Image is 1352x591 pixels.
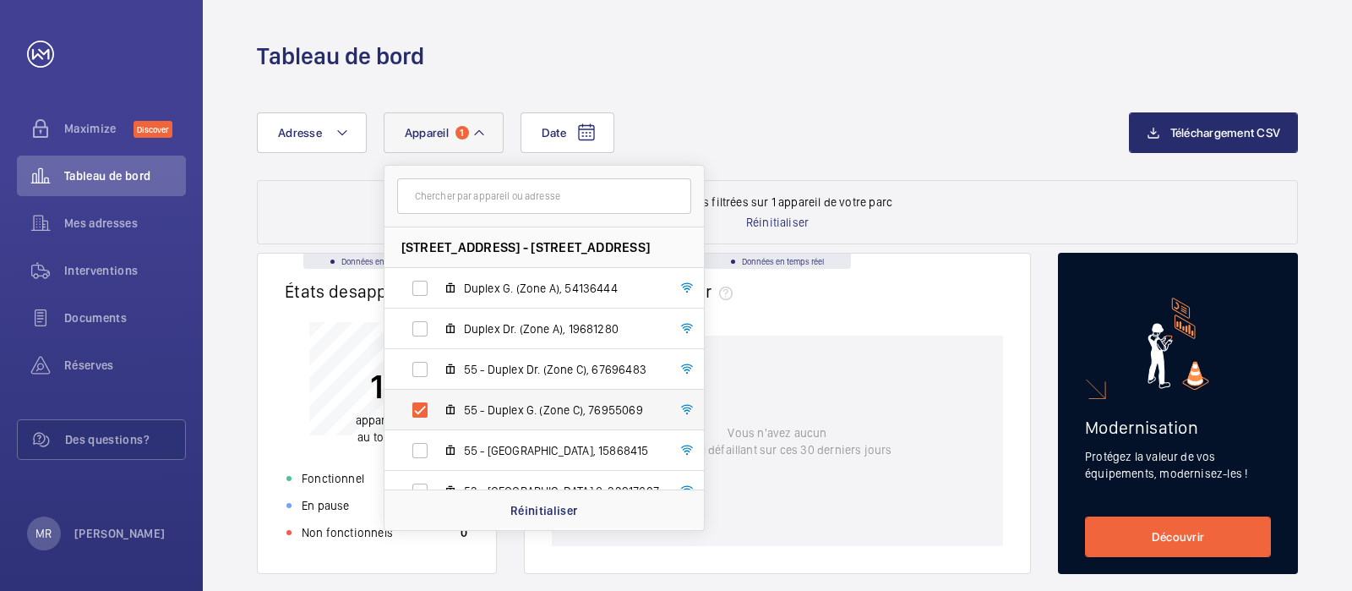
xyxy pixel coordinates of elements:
[662,194,892,211] p: Données filtrées sur 1 appareil de votre parc
[1085,448,1271,482] p: Protégez la valeur de vos équipements, modernisez-les !
[1129,112,1299,153] button: Téléchargement CSV
[464,483,660,500] span: 53 - [GEOGRAPHIC_DATA] 8, 32917607
[285,281,458,302] h2: États des
[1170,126,1281,140] span: Téléchargement CSV
[64,357,186,374] span: Réserves
[257,112,367,153] button: Adresse
[64,215,186,232] span: Mes adresses
[1085,517,1271,557] a: Découvrir
[542,126,566,140] span: Date
[397,178,691,214] input: Chercher par appareil ou adresse
[662,424,891,458] p: Vous n'avez aucun appareil défaillant sur ces 30 derniers jours
[64,120,134,137] span: Maximize
[64,309,186,326] span: Documents
[521,112,614,153] button: Date
[464,402,660,419] span: 55 - Duplex G. (Zone C), 76955069
[302,470,364,487] p: Fonctionnel
[278,126,322,140] span: Adresse
[455,126,469,140] span: 1
[302,497,349,514] p: En pause
[257,41,424,72] h1: Tableau de bord
[1085,417,1271,438] h2: Modernisation
[302,524,393,541] p: Non fonctionnels
[74,525,166,542] p: [PERSON_NAME]
[1148,298,1209,390] img: marketing-card.svg
[356,412,398,446] p: au total
[704,254,851,269] div: Données en temps réel
[65,431,185,448] span: Des questions?
[356,365,398,408] p: 1
[461,524,467,541] p: 0
[401,238,650,256] span: [STREET_ADDRESS] - [STREET_ADDRESS]
[746,214,809,231] p: Réinitialiser
[464,280,660,297] span: Duplex G. (Zone A), 54136444
[464,320,660,337] span: Duplex Dr. (Zone A), 19681280
[510,502,578,519] p: Réinitialiser
[357,281,458,302] span: appareils
[384,112,504,153] button: Appareil1
[64,167,186,184] span: Tableau de bord
[405,126,449,140] span: Appareil
[303,254,450,269] div: Données en temps réel
[35,525,52,542] p: MR
[134,121,172,138] span: Discover
[64,262,186,279] span: Interventions
[356,413,398,427] span: appareil
[464,361,660,378] span: 55 - Duplex Dr. (Zone C), 67696483
[464,442,660,459] span: 55 - [GEOGRAPHIC_DATA], 15868415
